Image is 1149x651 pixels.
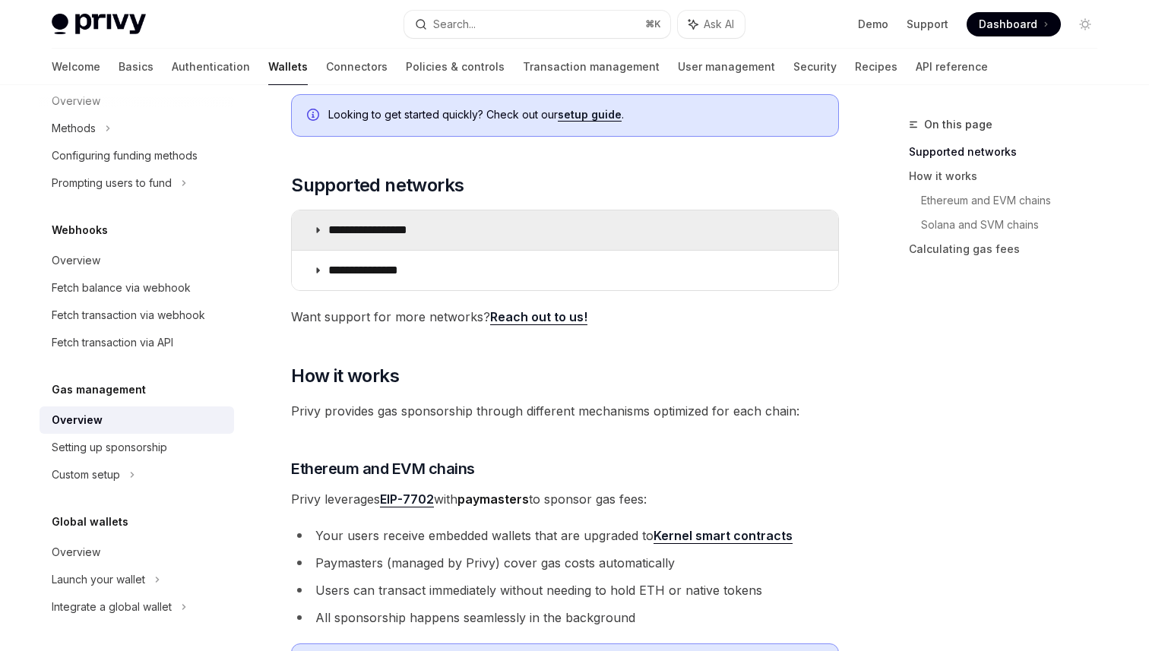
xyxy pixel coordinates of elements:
[291,607,839,628] li: All sponsorship happens seamlessly in the background
[291,400,839,422] span: Privy provides gas sponsorship through different mechanisms optimized for each chain:
[921,188,1109,213] a: Ethereum and EVM chains
[678,49,775,85] a: User management
[909,237,1109,261] a: Calculating gas fees
[291,458,475,479] span: Ethereum and EVM chains
[909,164,1109,188] a: How it works
[433,15,476,33] div: Search...
[40,406,234,434] a: Overview
[52,381,146,399] h5: Gas management
[119,49,154,85] a: Basics
[52,279,191,297] div: Fetch balance via webhook
[52,306,205,324] div: Fetch transaction via webhook
[967,12,1061,36] a: Dashboard
[909,140,1109,164] a: Supported networks
[678,11,745,38] button: Ask AI
[307,109,322,124] svg: Info
[40,274,234,302] a: Fetch balance via webhook
[558,108,622,122] a: setup guide
[858,17,888,32] a: Demo
[406,49,505,85] a: Policies & controls
[291,173,464,198] span: Supported networks
[291,552,839,574] li: Paymasters (managed by Privy) cover gas costs automatically
[979,17,1037,32] span: Dashboard
[52,466,120,484] div: Custom setup
[40,247,234,274] a: Overview
[907,17,948,32] a: Support
[52,543,100,561] div: Overview
[921,213,1109,237] a: Solana and SVM chains
[52,49,100,85] a: Welcome
[704,17,734,32] span: Ask AI
[291,580,839,601] li: Users can transact immediately without needing to hold ETH or native tokens
[291,525,839,546] li: Your users receive embedded wallets that are upgraded to
[52,411,103,429] div: Overview
[291,488,839,510] span: Privy leverages with to sponsor gas fees:
[654,528,793,544] a: Kernel smart contracts
[52,147,198,165] div: Configuring funding methods
[328,107,823,122] span: Looking to get started quickly? Check out our .
[52,570,145,589] div: Launch your wallet
[793,49,837,85] a: Security
[291,364,399,388] span: How it works
[52,14,146,35] img: light logo
[40,539,234,566] a: Overview
[457,491,529,507] strong: paymasters
[326,49,388,85] a: Connectors
[645,18,661,30] span: ⌘ K
[40,142,234,169] a: Configuring funding methods
[172,49,250,85] a: Authentication
[52,333,173,352] div: Fetch transaction via API
[490,309,587,325] a: Reach out to us!
[52,174,172,192] div: Prompting users to fund
[924,115,992,134] span: On this page
[291,306,839,327] span: Want support for more networks?
[40,434,234,461] a: Setting up sponsorship
[404,11,670,38] button: Search...⌘K
[916,49,988,85] a: API reference
[52,251,100,270] div: Overview
[1073,12,1097,36] button: Toggle dark mode
[52,221,108,239] h5: Webhooks
[52,438,167,457] div: Setting up sponsorship
[52,598,172,616] div: Integrate a global wallet
[40,329,234,356] a: Fetch transaction via API
[523,49,660,85] a: Transaction management
[52,119,96,137] div: Methods
[40,302,234,329] a: Fetch transaction via webhook
[268,49,308,85] a: Wallets
[855,49,897,85] a: Recipes
[380,491,434,507] a: EIP-7702
[52,513,128,531] h5: Global wallets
